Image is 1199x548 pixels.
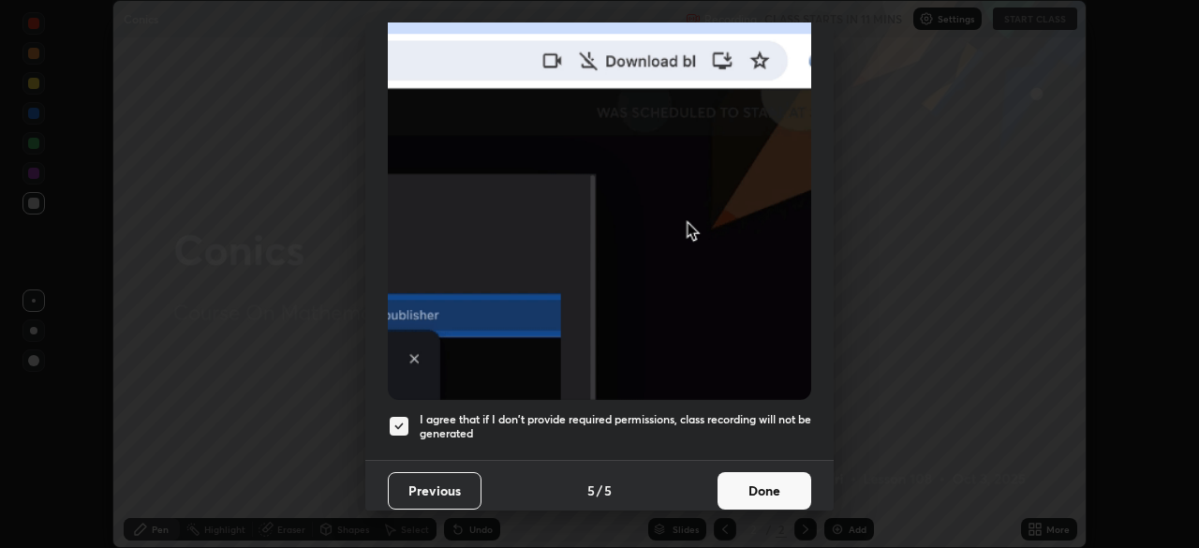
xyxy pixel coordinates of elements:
[420,412,811,441] h5: I agree that if I don't provide required permissions, class recording will not be generated
[597,481,602,500] h4: /
[604,481,612,500] h4: 5
[587,481,595,500] h4: 5
[718,472,811,510] button: Done
[388,472,481,510] button: Previous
